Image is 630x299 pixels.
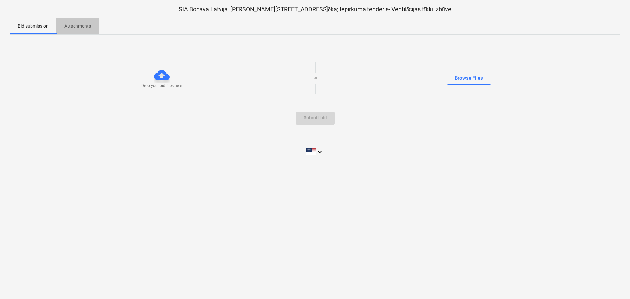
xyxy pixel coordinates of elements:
[455,74,483,82] div: Browse Files
[316,148,324,156] i: keyboard_arrow_down
[64,23,91,30] p: Attachments
[314,75,317,81] p: or
[10,5,620,13] p: SIA Bonava Latvija, [PERSON_NAME][STREET_ADDRESS]ēka; Iepirkuma tenderis- Ventilācijas tīklu izbūve
[10,54,621,102] div: Drop your bid files hereorBrowse Files
[141,83,182,89] p: Drop your bid files here
[447,72,491,85] button: Browse Files
[18,23,49,30] p: Bid submission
